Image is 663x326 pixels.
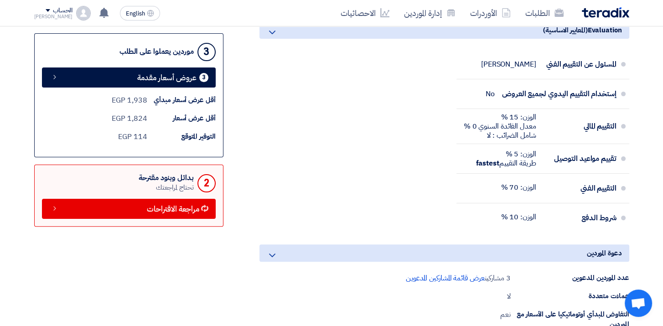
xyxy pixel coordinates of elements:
div: شروط الدفع [544,207,616,229]
div: أقل عرض أسعار [147,113,216,124]
div: التقييم الفني [544,177,616,199]
div: الوزن: 70 % [501,183,536,192]
a: الاحصائيات [333,2,397,24]
div: بدائل وبنود مقترحة [139,174,193,182]
a: مراجعة الاقتراحات [42,199,216,219]
a: 3 عروض أسعار مقدمة [42,67,216,88]
div: 3 مشاركين [406,273,511,284]
div: الوزن: 15 % [464,113,536,122]
div: نعم [500,309,511,320]
div: [PERSON_NAME] [481,60,536,69]
div: التوفير المتوقع [147,131,216,142]
a: إدارة الموردين [397,2,463,24]
b: fastest [476,158,499,169]
div: [PERSON_NAME] [34,14,73,19]
div: أقل عرض أسعار مبدأي [147,95,216,105]
div: 2 [197,174,216,192]
div: لا [507,291,511,302]
div: التقييم المالي [544,115,616,137]
div: Open chat [625,290,652,317]
div: 3 [199,73,208,82]
img: profile_test.png [76,6,91,21]
div: إستخدام التقييم اليدوي لجميع العروض [502,83,616,105]
div: طريقة التقييم [476,159,536,168]
div: 3 [197,43,216,61]
div: معدل الفائدة السنوي 0 % [464,122,536,131]
span: عرض قائمة المشاركين المدعوين [406,273,485,284]
a: الأوردرات [463,2,518,24]
a: الطلبات [518,2,571,24]
span: عروض أسعار مقدمة [137,74,197,81]
span: دعوة الموردين [587,248,622,258]
span: English [126,10,145,17]
div: عملات متعددة [511,291,629,301]
button: English [120,6,160,21]
div: الوزن: 10 % [501,212,536,222]
div: شامل الضرائب : لا [464,131,536,140]
span: (المعايير الاساسية) [543,25,587,35]
div: 1,938 EGP [112,95,147,106]
div: 114 EGP [118,131,147,142]
div: تقييم مواعيد التوصيل [544,148,616,170]
div: عدد الموردين المدعوين [511,273,629,283]
div: No [486,89,495,98]
div: 1,824 EGP [112,113,147,124]
div: المسئول عن التقييم الفني [544,53,616,75]
div: الوزن: 5 % [476,150,536,159]
div: الحساب [53,7,73,15]
div: موردين يعملوا على الطلب [119,47,194,56]
span: Evaluation [587,25,622,35]
img: Teradix logo [582,7,629,18]
span: مراجعة الاقتراحات [147,206,199,212]
div: تحتاج لمراجعتك [139,182,193,193]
